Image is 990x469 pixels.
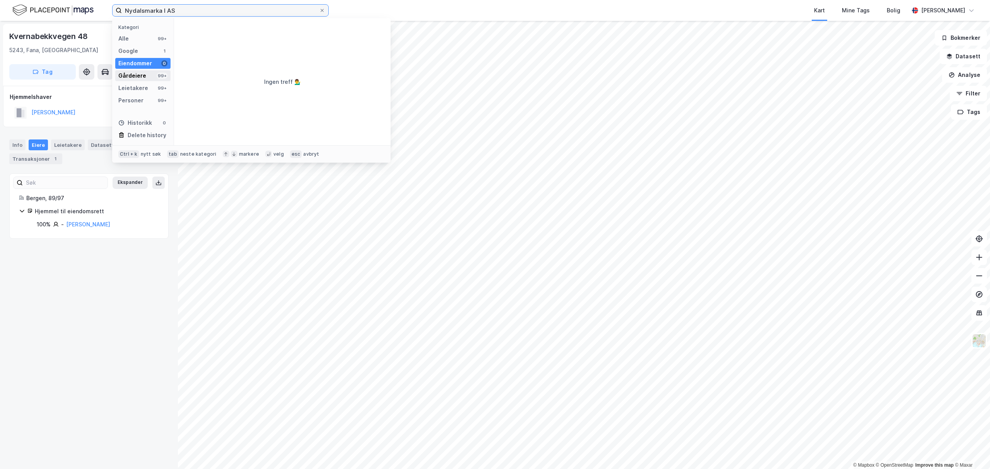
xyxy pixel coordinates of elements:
[161,48,167,54] div: 1
[118,34,129,43] div: Alle
[972,333,987,348] img: Z
[113,177,148,189] button: Ekspander
[29,139,48,150] div: Eiere
[942,67,987,83] button: Analyse
[157,97,167,104] div: 99+
[51,139,85,150] div: Leietakere
[167,150,179,158] div: tab
[37,220,51,229] div: 100%
[887,6,900,15] div: Bolig
[157,36,167,42] div: 99+
[12,3,94,17] img: logo.f888ab2527a4732fd821a326f86c7f29.svg
[876,462,913,468] a: OpenStreetMap
[118,83,148,93] div: Leietakere
[9,46,98,55] div: 5243, Fana, [GEOGRAPHIC_DATA]
[264,77,301,87] div: Ingen treff 💁‍♂️
[61,220,64,229] div: -
[273,151,284,157] div: velg
[161,120,167,126] div: 0
[118,118,152,127] div: Historikk
[26,194,159,203] div: Bergen, 89/97
[9,139,26,150] div: Info
[118,59,152,68] div: Eiendommer
[66,221,110,228] a: [PERSON_NAME]
[157,85,167,91] div: 99+
[853,462,874,468] a: Mapbox
[23,177,108,189] input: Søk
[180,151,217,157] div: neste kategori
[814,6,825,15] div: Kart
[118,46,138,56] div: Google
[161,60,167,66] div: 0
[88,139,117,150] div: Datasett
[239,151,259,157] div: markere
[9,30,89,42] div: Kvernabekkvegen 48
[9,153,62,164] div: Transaksjoner
[157,73,167,79] div: 99+
[10,92,168,102] div: Hjemmelshaver
[118,150,139,158] div: Ctrl + k
[951,432,990,469] div: Kontrollprogram for chat
[303,151,319,157] div: avbryt
[141,151,161,157] div: nytt søk
[950,86,987,101] button: Filter
[290,150,302,158] div: esc
[118,71,146,80] div: Gårdeiere
[921,6,965,15] div: [PERSON_NAME]
[118,24,171,30] div: Kategori
[951,104,987,120] button: Tags
[915,462,954,468] a: Improve this map
[51,155,59,163] div: 1
[118,96,143,105] div: Personer
[842,6,870,15] div: Mine Tags
[128,131,166,140] div: Delete history
[951,432,990,469] iframe: Chat Widget
[935,30,987,46] button: Bokmerker
[9,64,76,80] button: Tag
[940,49,987,64] button: Datasett
[122,5,319,16] input: Søk på adresse, matrikkel, gårdeiere, leietakere eller personer
[35,207,159,216] div: Hjemmel til eiendomsrett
